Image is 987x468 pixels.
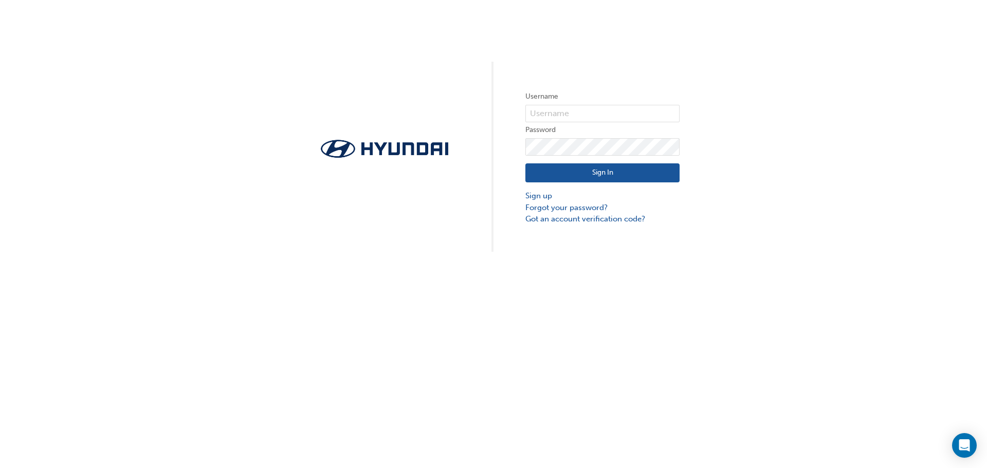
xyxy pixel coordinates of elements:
[525,190,680,202] a: Sign up
[525,105,680,122] input: Username
[952,433,977,458] div: Open Intercom Messenger
[525,213,680,225] a: Got an account verification code?
[525,90,680,103] label: Username
[525,202,680,214] a: Forgot your password?
[525,124,680,136] label: Password
[307,137,462,161] img: Trak
[525,163,680,183] button: Sign In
